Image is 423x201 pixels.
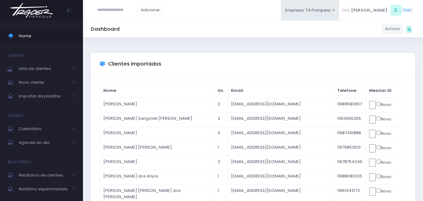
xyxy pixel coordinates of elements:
td: [PERSON_NAME] dos Anjos [100,170,214,184]
td: [EMAIL_ADDRESS][DOMAIN_NAME] [228,127,334,141]
th: Telefone [334,83,366,98]
td: 11979853510 [334,141,366,156]
td: [EMAIL_ADDRESS][DOMAIN_NAME] [228,141,334,156]
td: 3 [214,127,228,141]
td: [PERSON_NAME] [100,127,214,141]
a: Adicionar [138,5,163,15]
td: [PERSON_NAME] [PERSON_NAME] [100,141,214,156]
th: Un. [214,83,228,98]
span: Calendário [19,125,69,133]
h4: Clientes [8,49,25,62]
td: 1 [214,170,228,184]
h4: Relatórios [8,156,31,168]
span: Importar da planilha [19,92,69,100]
a: Sair [403,7,411,13]
span: Relatórios de clientes [19,171,69,179]
td: [EMAIL_ADDRESS][DOMAIN_NAME] [228,112,334,127]
td: [EMAIL_ADDRESS][DOMAIN_NAME] [228,170,334,184]
th: Nome [100,83,214,98]
td: 1 [214,141,228,156]
th: Email [228,83,334,98]
td: 2 [214,156,228,170]
th: Mesclar ID [366,83,406,98]
td: [EMAIL_ADDRESS][DOMAIN_NAME] [228,156,334,170]
td: 11978754240 [334,156,366,170]
td: 2 [214,98,228,112]
span: S [390,5,401,16]
td: [PERSON_NAME] [100,98,214,112]
h4: Agenda [8,109,24,122]
form: Novo [369,115,403,124]
td: 3 [214,112,228,127]
form: Novo [369,159,403,167]
span: [PERSON_NAME] [351,7,387,13]
form: Novo [369,173,403,181]
h5: Dashboard [91,26,120,32]
td: 11913666265 [334,112,366,127]
td: [PERSON_NAME] [100,156,214,170]
a: Actions [382,24,403,34]
td: 11989580657 [334,98,366,112]
span: Lista de clientes [19,65,69,73]
div: [ ] [339,3,415,17]
h3: Clientes importados [108,61,161,67]
form: Novo [369,101,403,109]
span: Novo cliente [19,78,69,87]
form: Novo [369,144,403,152]
td: 11988080335 [334,170,366,184]
span: Home [19,32,75,40]
span: Agenda do dia [19,139,69,147]
span: Relatório experimentais [19,185,69,193]
td: [EMAIL_ADDRESS][DOMAIN_NAME] [228,98,334,112]
form: Novo [369,188,403,196]
td: 11987410888 [334,127,366,141]
td: [PERSON_NAME] Sangoleti [PERSON_NAME] [100,112,214,127]
form: Novo [369,130,403,138]
span: Olá, [342,7,350,13]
